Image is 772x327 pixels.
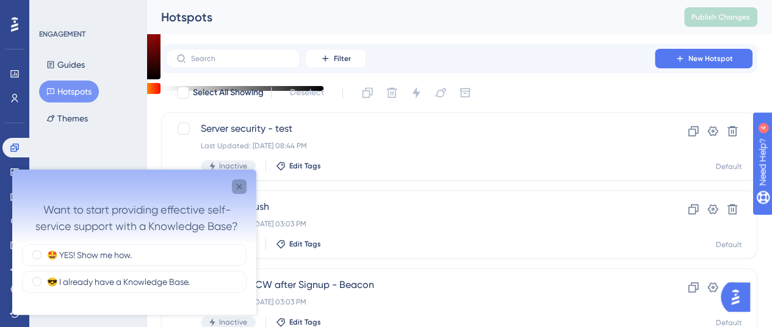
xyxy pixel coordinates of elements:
span: Filter [334,54,351,63]
button: Publish Changes [684,7,757,27]
button: Guides [39,54,92,76]
div: Last Updated: [DATE] 03:03 PM [201,297,620,307]
div: Last Updated: [DATE] 03:03 PM [201,219,620,229]
span: Autoscale Push [201,199,620,214]
div: Default [716,162,742,171]
span: Inactive [219,161,247,171]
span: Edit Tags [289,317,321,327]
span: New Hotspot [688,54,733,63]
button: Edit Tags [276,317,321,327]
span: Edit Tags [289,239,321,249]
span: Deselect [290,85,324,100]
button: Edit Tags [276,161,321,171]
button: Filter [305,49,366,68]
button: Themes [39,107,95,129]
span: Edit Tags [289,161,321,171]
div: Default [716,240,742,250]
span: DO <email> CW after Signup - Beacon [201,278,620,292]
span: Server security - test [201,121,620,136]
span: Need Help? [29,3,76,18]
div: Last Updated: [DATE] 08:44 PM [201,141,620,151]
div: ENGAGEMENT [39,29,85,39]
div: 4 [85,6,88,16]
iframe: UserGuiding Survey [12,170,256,315]
input: Search [191,54,290,63]
button: New Hotspot [655,49,752,68]
span: Publish Changes [691,12,750,22]
span: Inactive [219,317,247,327]
button: Deselect [279,82,335,104]
span: Select All Showing [193,85,264,100]
iframe: UserGuiding AI Assistant Launcher [721,279,757,315]
button: Hotspots [39,81,99,102]
button: Edit Tags [276,239,321,249]
div: Hotspots [161,9,654,26]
